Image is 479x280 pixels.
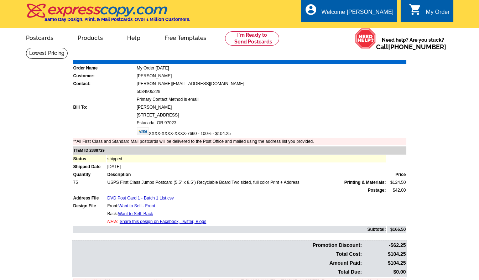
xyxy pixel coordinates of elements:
td: $0.00 [363,268,406,276]
img: help [355,28,376,49]
a: Free Templates [153,29,218,46]
a: Same Day Design, Print, & Mail Postcards. Over 1 Million Customers. [26,9,190,22]
td: [PERSON_NAME][EMAIL_ADDRESS][DOMAIN_NAME] [136,80,406,87]
td: Front: [107,202,386,209]
td: ITEM ID 2888729 [73,146,406,155]
td: $104.25 [363,259,406,267]
td: Description [107,171,386,178]
td: Status [73,155,106,162]
td: [PERSON_NAME] [136,72,406,79]
td: USPS First Class Jumbo Postcard (5.5" x 8.5") Recyclable Board Two sided, full color Print + Address [107,179,386,186]
td: -$62.25 [363,241,406,249]
td: Price [387,171,406,178]
td: Order Name [73,64,136,72]
span: NEW: [107,219,118,224]
a: Share this design on Facebook, Twitter, Blogs [120,219,206,224]
div: Welcome [PERSON_NAME] [322,9,394,19]
td: Total Cost: [73,250,363,258]
h4: Same Day Design, Print, & Mail Postcards. Over 1 Million Customers. [45,17,190,22]
td: XXXX-XXXX-XXXX-7660 - 100% - $104.25 [136,127,406,137]
td: **All First Class and Standard Mail postcards will be delivered to the Post Office and mailed usi... [73,138,406,145]
img: visa.gif [137,128,149,135]
td: Primary Contact Method is email [136,96,406,103]
td: Subtotal: [73,226,386,233]
td: $166.50 [387,226,406,233]
td: Amount Paid: [73,259,363,267]
td: $124.50 [387,179,406,186]
a: Help [116,29,152,46]
td: Promotion Discount: [73,241,363,249]
td: Bill To: [73,104,136,111]
td: Estacada, OR 97023 [136,119,406,126]
td: [DATE] [107,163,386,170]
td: Design File [73,202,106,209]
a: [PHONE_NUMBER] [388,43,446,51]
span: Need help? Are you stuck? [376,36,450,51]
span: Printing & Materials: [344,179,386,186]
a: shopping_cart My Order [409,8,450,17]
a: Want to Sell - Front [119,203,155,208]
div: My Order [426,9,450,19]
i: shopping_cart [409,3,422,16]
span: Call [376,43,446,51]
td: Customer: [73,72,136,79]
td: shipped [107,155,386,162]
td: Total Due: [73,268,363,276]
a: Want to Sell- Back [118,211,153,216]
td: [STREET_ADDRESS] [136,112,406,119]
td: Contact: [73,80,136,87]
a: Postcards [15,29,65,46]
td: Back: [107,210,386,217]
td: $104.25 [363,250,406,258]
a: DVD Post Card 1 - Batch 1 List.csv [107,196,174,201]
td: Quantity [73,171,106,178]
td: $42.00 [387,187,406,194]
i: account_circle [304,3,317,16]
td: 5034905229 [136,88,406,95]
td: Shipped Date [73,163,106,170]
strong: Postage: [368,188,386,193]
td: [PERSON_NAME] [136,104,406,111]
a: Products [66,29,114,46]
td: 75 [73,179,106,186]
td: My Order [DATE] [136,64,406,72]
td: Address File [73,195,106,202]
